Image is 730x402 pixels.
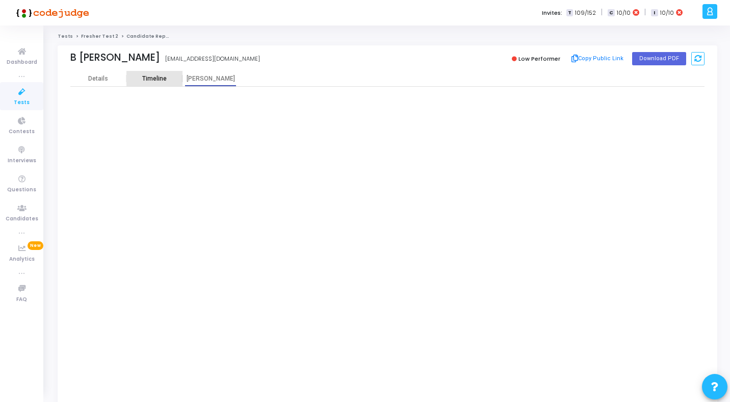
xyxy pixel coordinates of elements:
span: I [651,9,658,17]
span: Contests [9,128,35,136]
label: Invites: [542,9,562,17]
button: Download PDF [632,52,686,65]
span: Analytics [9,255,35,264]
span: | [601,7,603,18]
span: New [28,241,43,250]
nav: breadcrumb [58,33,717,40]
button: Copy Public Link [568,51,627,66]
span: T [566,9,573,17]
span: FAQ [16,295,27,304]
div: Timeline [142,75,167,83]
span: Low Performer [518,55,560,63]
div: [PERSON_NAME] [182,75,239,83]
div: B [PERSON_NAME] [70,52,160,63]
span: 10/10 [660,9,674,17]
span: Interviews [8,157,36,165]
span: | [644,7,646,18]
span: 10/10 [617,9,631,17]
span: 109/152 [575,9,596,17]
img: logo [13,3,89,23]
span: Tests [14,98,30,107]
div: [EMAIL_ADDRESS][DOMAIN_NAME] [165,55,260,63]
span: Candidates [6,215,38,223]
span: C [608,9,614,17]
span: Questions [7,186,36,194]
div: Details [88,75,108,83]
span: Dashboard [7,58,37,67]
a: Fresher Test 2 [81,33,118,39]
span: Candidate Report [126,33,173,39]
a: Tests [58,33,73,39]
